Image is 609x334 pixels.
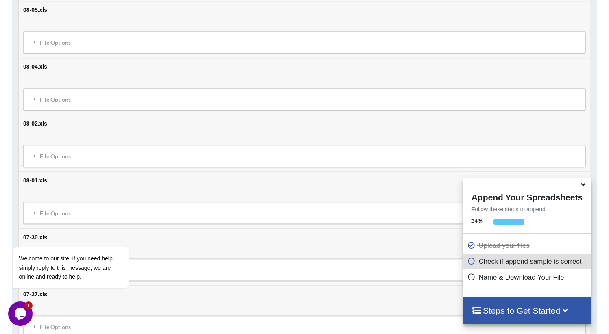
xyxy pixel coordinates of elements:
[19,58,590,115] td: 08-04.xls
[467,241,589,251] p: Upload your files
[26,148,583,165] div: File Options
[467,256,589,267] p: Check if append sample is correct
[463,205,591,213] p: Follow these steps to append
[467,272,589,282] p: Name & Download Your File
[26,34,583,51] div: File Options
[19,115,590,172] td: 08-02.xls
[19,172,590,229] td: 08-01.xls
[26,262,583,279] div: File Options
[19,229,590,286] td: 07-30.xls
[19,1,590,58] td: 08-05.xls
[463,190,591,202] h4: Append Your Spreadsheets
[26,205,583,222] div: File Options
[471,306,583,316] h4: Steps to Get Started
[471,218,483,224] b: 34 %
[8,301,34,326] iframe: chat widget
[8,174,155,297] iframe: chat widget
[26,91,583,108] div: File Options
